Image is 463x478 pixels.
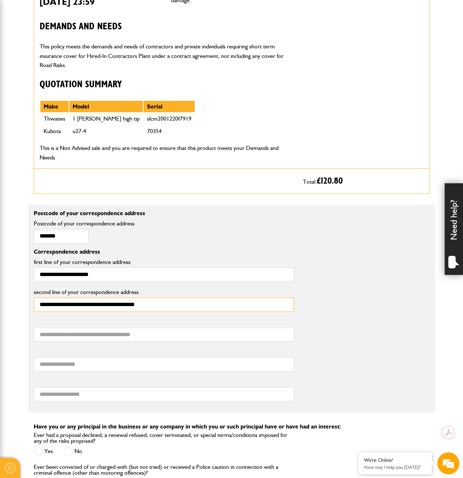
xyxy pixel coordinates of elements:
p: How may I help you today? [364,464,426,470]
p: Have you or any principal in the business or any company in which you or such principal have or h... [34,424,430,430]
h3: Demands and needs [40,21,292,33]
td: Thwaites [40,113,69,125]
th: Model [69,100,143,113]
label: Yes [34,447,53,456]
label: Ever had a proposal declined, a renewal refused, cover terminated, or special terms/conditions im... [34,432,294,444]
input: Enter your phone number [10,111,134,127]
p: Total: [303,174,423,188]
label: Postcode of your correspondence address [34,221,146,227]
textarea: Type your message and hit 'Enter' [10,133,134,220]
div: Minimize live chat window [120,4,138,21]
p: This policy meets the demands and needs of contractors and private individuals requiring short te... [40,42,292,70]
span: £ [317,177,343,185]
td: slcm2001220f7919 [143,113,195,125]
td: 1 [PERSON_NAME] high tip [69,113,143,125]
td: 70354 [143,125,195,137]
span: 120.80 [321,177,343,185]
label: No [64,447,82,456]
img: d_20077148190_company_1631870298795_20077148190 [12,41,31,51]
td: u27-4 [69,125,143,137]
p: Postcode of your correspondence address [34,210,294,216]
th: Make [40,100,69,113]
input: Enter your last name [10,68,134,84]
div: Need help? [445,183,463,275]
div: Chat with us now [38,41,123,51]
label: first line of your correspondence address [34,259,294,265]
th: Serial [143,100,195,113]
label: second line of your correspondence address [34,289,294,295]
h3: Quotation Summary [40,79,292,91]
td: Kubota [40,125,69,137]
em: Start Chat [100,226,133,236]
div: We're Online! [364,457,426,463]
input: Enter your email address [10,89,134,106]
p: Correspondence address [34,249,294,255]
p: This is a Non Advised sale and you are required to ensure that this product meets your Demands an... [40,143,292,162]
